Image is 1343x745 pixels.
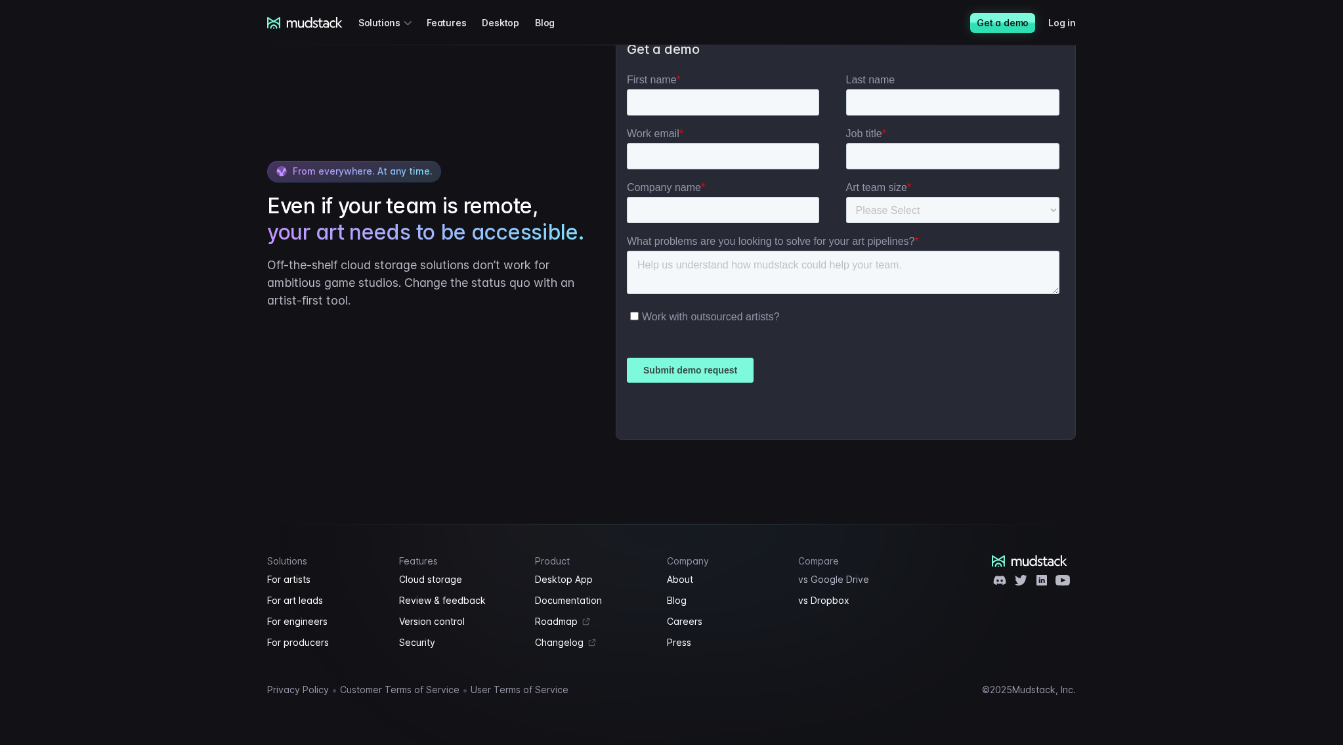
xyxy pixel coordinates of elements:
p: Off-the-shelf cloud storage solutions don’t work for ambitious game studios. Change the status qu... [267,256,589,309]
div: © 2025 Mudstack, Inc. [982,685,1076,695]
h2: Even if your team is remote, [267,193,589,245]
a: Features [427,11,482,35]
a: Security [399,635,520,650]
a: Press [667,635,783,650]
a: For producers [267,635,383,650]
a: Desktop App [535,572,651,587]
h4: Features [399,555,520,566]
h4: Compare [798,555,914,566]
a: mudstack logo [267,17,343,29]
a: For artists [267,572,383,587]
a: Desktop [482,11,535,35]
span: your art needs to be accessible. [267,219,584,245]
a: Careers [667,614,783,629]
a: Roadmap [535,614,651,629]
a: Get a demo [970,13,1035,33]
a: Log in [1048,11,1092,35]
h4: Solutions [267,555,383,566]
a: mudstack logo [992,555,1067,567]
a: Changelog [535,635,651,650]
div: Solutions [358,11,416,35]
a: User Terms of Service [471,682,568,698]
span: • [462,683,468,696]
a: Cloud storage [399,572,520,587]
h4: Company [667,555,783,566]
a: For engineers [267,614,383,629]
span: • [331,683,337,696]
a: Version control [399,614,520,629]
a: Privacy Policy [267,682,329,698]
span: From everywhere. At any time. [293,165,433,177]
a: For art leads [267,593,383,608]
a: Customer Terms of Service [340,682,459,698]
h3: Get a demo [627,41,1065,58]
a: vs Dropbox [798,593,914,608]
a: Review & feedback [399,593,520,608]
a: Documentation [535,593,651,608]
h4: Product [535,555,651,566]
a: vs Google Drive [798,572,914,587]
iframe: Form 1 [627,74,1065,429]
a: About [667,572,783,587]
a: Blog [667,593,783,608]
a: Blog [535,11,570,35]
